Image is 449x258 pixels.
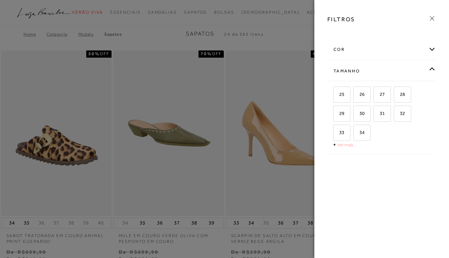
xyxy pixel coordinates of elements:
span: 30 [354,111,365,116]
input: 31 [372,111,380,118]
input: 30 [352,111,359,118]
span: 27 [374,92,385,97]
span: 33 [334,130,344,135]
div: Tamanho [328,62,436,81]
a: Ver mais... [337,142,357,147]
h3: FILTROS [327,15,355,23]
span: + [333,142,336,147]
span: 34 [354,130,365,135]
span: 25 [334,92,344,97]
div: cor [328,40,436,59]
input: 32 [393,111,400,118]
input: 28 [393,92,400,99]
span: 31 [374,111,385,116]
input: 27 [372,92,380,99]
span: 28 [394,92,405,97]
span: 29 [334,111,344,116]
input: 26 [352,92,359,99]
input: 25 [332,92,339,99]
input: 29 [332,111,339,118]
span: 26 [354,92,365,97]
input: 34 [352,130,359,137]
input: 33 [332,130,339,137]
span: 32 [394,111,405,116]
